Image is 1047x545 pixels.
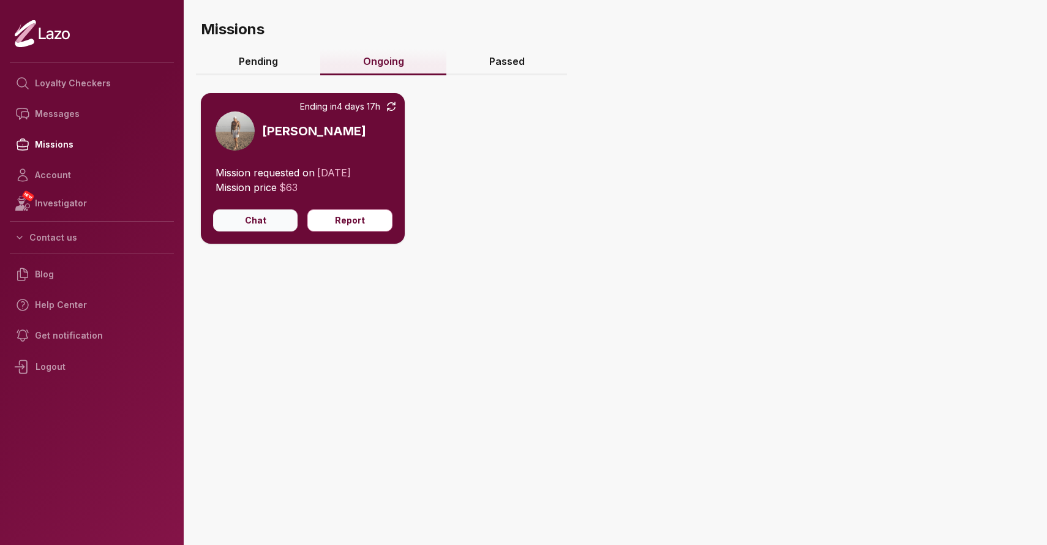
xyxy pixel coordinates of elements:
a: Get notification [10,320,174,351]
a: Pending [196,49,320,75]
a: Loyalty Checkers [10,68,174,99]
a: NEWInvestigator [10,190,174,216]
span: $ 63 [279,181,298,194]
a: Blog [10,259,174,290]
span: NEW [21,190,35,202]
button: Report [307,209,392,231]
h3: [PERSON_NAME] [262,122,366,140]
span: [DATE] [317,167,351,179]
a: Missions [10,129,174,160]
a: Account [10,160,174,190]
button: Chat [213,209,298,231]
a: Messages [10,99,174,129]
a: Ongoing [320,49,446,75]
img: b10d8b60-ea59-46b8-b99e-30469003c990 [216,111,255,151]
a: Help Center [10,290,174,320]
span: Mission requested on [216,167,315,179]
a: Passed [446,49,567,75]
button: Contact us [10,227,174,249]
div: Logout [10,351,174,383]
span: Ending in 4 days 17h [300,100,380,113]
span: Mission price [216,181,277,194]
